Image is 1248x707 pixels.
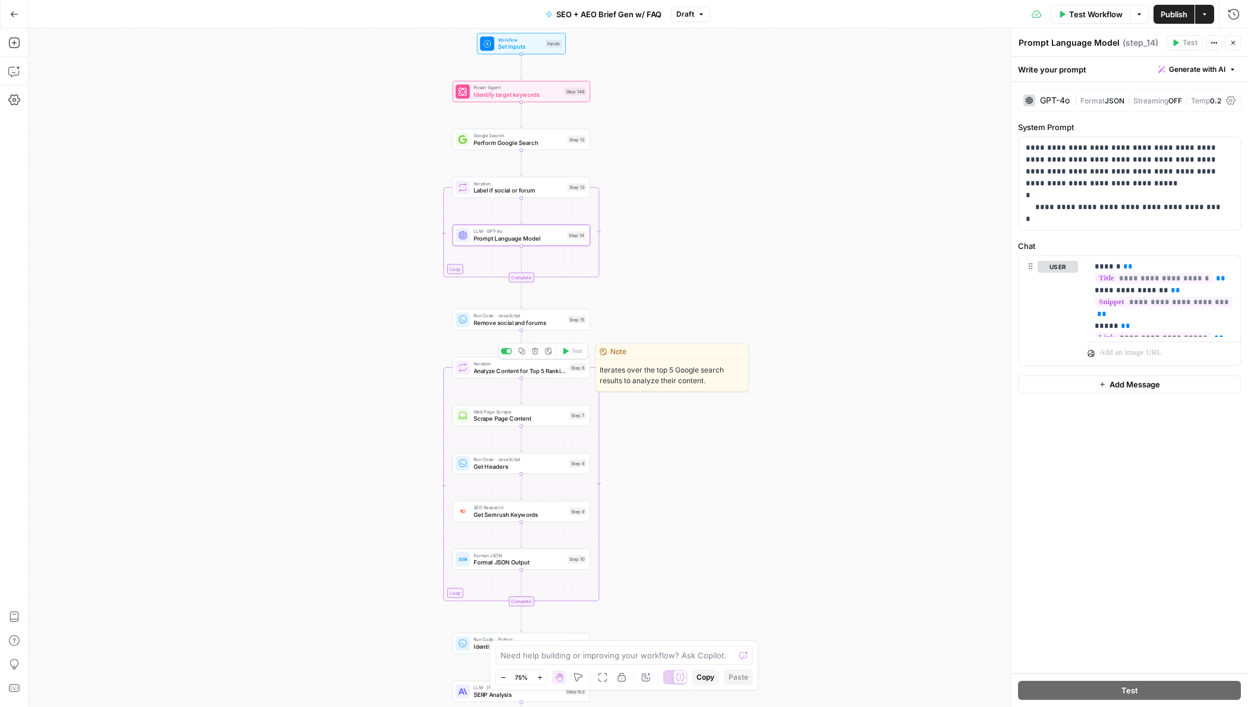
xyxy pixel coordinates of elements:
div: Step 104 [565,639,587,647]
span: Test [1121,684,1138,696]
span: Identify Content Blocks [474,642,561,651]
span: SERP Analysis [474,690,562,699]
span: Run Code · JavaScript [474,312,564,319]
span: OFF [1168,96,1182,105]
button: Test [1018,681,1241,700]
div: LLM · [PERSON_NAME] 4SERP AnalysisStep 153 [452,681,590,702]
div: Step 10 [568,555,586,563]
span: Test [572,347,582,355]
div: Step 9 [569,507,586,515]
button: Draft [671,7,710,22]
span: Web Page Scrape [474,408,566,415]
g: Edge from step_8 to step_9 [520,474,522,500]
div: Step 8 [569,459,586,467]
label: Chat [1018,240,1241,252]
div: WorkflowSet InputsInputs [452,33,590,55]
div: Run Code · PythonIdentify Content BlocksStep 104 [452,633,590,654]
span: Test Workflow [1069,8,1123,20]
g: Edge from step_9 to step_10 [520,522,522,548]
span: Analyze Content for Top 5 Ranking Pages [474,366,566,375]
div: LLM · GPT-4oPrompt Language ModelStep 14 [452,225,590,246]
span: Generate with AI [1169,64,1225,75]
g: Edge from step_6-iteration-end to step_104 [520,606,522,632]
span: Perform Google Search [474,138,564,147]
span: Add Message [1110,378,1160,390]
div: Step 148 [565,87,587,95]
span: Remove social and forums [474,318,564,327]
span: JSON [1105,96,1124,105]
div: GPT-4o [1040,96,1070,105]
div: Complete [452,596,590,606]
span: Test [1183,37,1197,48]
span: Get Headers [474,462,566,471]
div: Step 6 [569,364,586,371]
span: Format [1080,96,1105,105]
div: Complete [509,596,534,606]
div: Inputs [546,40,562,48]
button: Generate with AI [1154,62,1241,77]
div: Note [596,344,748,360]
div: Format JSONFormat JSON OutputStep 10 [452,548,590,570]
div: LoopIterationLabel if social or forumStep 13 [452,176,590,198]
span: | [1182,94,1191,106]
g: Edge from step_13-iteration-end to step_15 [520,282,522,308]
button: Test [1167,35,1203,50]
button: Paste [724,670,753,685]
div: Write your prompt [1011,57,1248,81]
span: LLM · [PERSON_NAME] 4 [474,684,562,691]
span: Iteration [474,360,566,367]
span: 75% [515,673,528,682]
div: Step 12 [568,135,586,143]
g: Edge from start to step_148 [520,54,522,80]
span: 0.2 [1210,96,1221,105]
div: Google SearchPerform Google SearchStep 12 [452,129,590,150]
div: Step 7 [569,412,586,419]
div: Web Page ScrapeScrape Page ContentStep 7 [452,405,590,426]
span: Publish [1161,8,1187,20]
span: Google Search [474,132,564,139]
img: ey5lt04xp3nqzrimtu8q5fsyor3u [458,507,467,515]
span: Run Code · Python [474,636,561,643]
g: Edge from step_7 to step_8 [520,426,522,452]
span: | [1074,94,1080,106]
button: Test [558,345,585,356]
span: Format JSON Output [474,558,564,567]
span: Label if social or forum [474,186,564,195]
div: Complete [509,273,534,282]
div: Step 15 [568,315,586,323]
span: Run Code · JavaScript [474,456,566,463]
span: Draft [676,9,694,20]
span: Copy [697,672,714,683]
span: SEO Research [474,504,566,511]
span: Temp [1191,96,1210,105]
span: Iterates over the top 5 Google search results to analyze their content. [596,360,748,391]
button: Add Message [1018,375,1241,393]
div: Complete [452,273,590,282]
span: | [1124,94,1133,106]
span: Streaming [1133,96,1168,105]
span: Identify target keywords [474,90,561,99]
button: Copy [692,670,719,685]
span: ( step_14 ) [1123,37,1158,49]
span: Iteration [474,180,564,187]
g: Edge from step_13 to step_14 [520,198,522,223]
span: Format JSON [474,552,564,559]
span: Get Semrush Keywords [474,510,566,519]
textarea: Prompt Language Model [1019,37,1120,49]
div: SEO ResearchGet Semrush KeywordsStep 9 [452,501,590,522]
span: Workflow [498,36,542,43]
span: SEO + AEO Brief Gen w/ FAQ [556,8,661,20]
g: Edge from step_12 to step_13 [520,150,522,176]
span: LLM · GPT-4o [474,228,564,235]
div: Step 13 [568,184,586,191]
button: user [1038,261,1078,273]
span: Paste [729,672,748,683]
button: Test Workflow [1051,5,1130,24]
button: Publish [1154,5,1195,24]
span: Power Agent [474,84,561,91]
g: Edge from step_6 to step_7 [520,378,522,404]
div: LoopIterationAnalyze Content for Top 5 Ranking PagesStep 6Test [452,357,590,378]
g: Edge from step_148 to step_12 [520,102,522,128]
div: user [1019,256,1078,365]
span: Set Inputs [498,42,542,51]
